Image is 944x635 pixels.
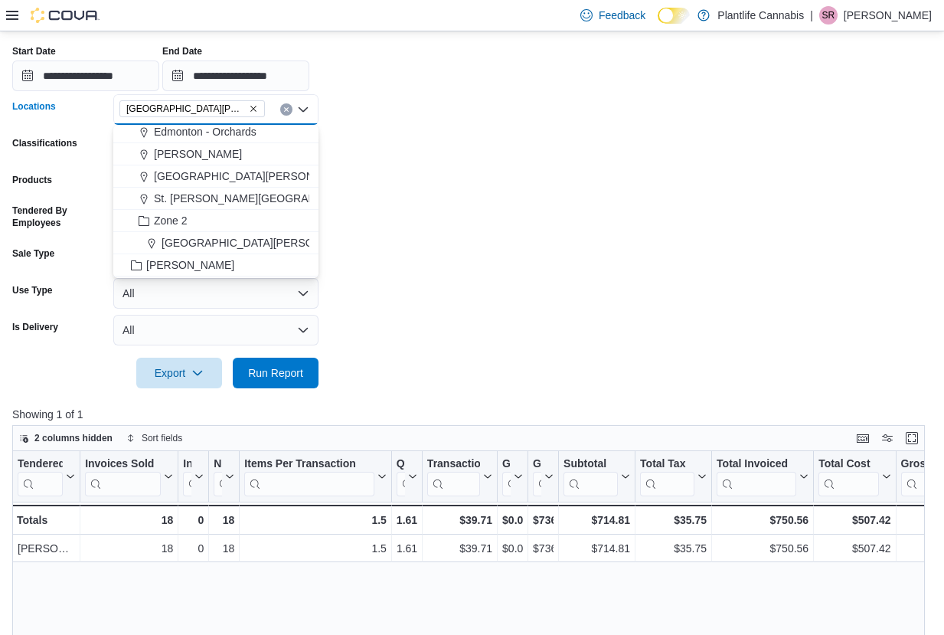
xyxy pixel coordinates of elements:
[244,457,374,496] div: Items Per Transaction
[120,429,188,447] button: Sort fields
[818,457,890,496] button: Total Cost
[248,365,303,381] span: Run Report
[563,457,618,496] div: Subtotal
[18,457,63,472] div: Tendered Employee
[658,8,690,24] input: Dark Mode
[717,6,804,25] p: Plantlife Cannabis
[12,407,934,422] p: Showing 1 of 1
[214,511,234,529] div: 18
[154,191,370,206] span: St. [PERSON_NAME][GEOGRAPHIC_DATA]
[533,457,554,496] button: Gross Sales
[502,457,511,472] div: Gift Cards
[533,457,541,472] div: Gross Sales
[397,540,417,558] div: 1.61
[244,540,387,558] div: 1.5
[85,457,161,496] div: Invoices Sold
[12,321,58,333] label: Is Delivery
[34,432,113,444] span: 2 columns hidden
[599,8,645,23] span: Feedback
[113,232,318,254] button: [GEOGRAPHIC_DATA][PERSON_NAME][GEOGRAPHIC_DATA]
[113,277,318,299] button: Edmonton - Albany
[563,540,630,558] div: $714.81
[214,540,234,558] div: 18
[397,457,405,496] div: Qty Per Transaction
[85,457,161,472] div: Invoices Sold
[85,457,173,496] button: Invoices Sold
[113,165,318,188] button: [GEOGRAPHIC_DATA][PERSON_NAME]
[12,284,52,296] label: Use Type
[183,540,204,558] div: 0
[878,429,897,447] button: Display options
[12,174,52,186] label: Products
[249,104,258,113] button: Remove Fort McMurray - Eagle Ridge from selection in this group
[640,457,694,472] div: Total Tax
[822,6,835,25] span: SR
[183,457,191,472] div: Invoices Ref
[397,511,417,529] div: 1.61
[717,457,808,496] button: Total Invoiced
[640,457,707,496] button: Total Tax
[717,457,796,472] div: Total Invoiced
[142,432,182,444] span: Sort fields
[563,457,630,496] button: Subtotal
[113,315,318,345] button: All
[214,457,222,472] div: Net Sold
[154,124,256,139] span: Edmonton - Orchards
[12,247,54,260] label: Sale Type
[640,457,694,496] div: Total Tax
[533,511,554,529] div: $736.71
[903,429,921,447] button: Enter fullscreen
[183,457,191,496] div: Invoices Ref
[427,457,492,496] button: Transaction Average
[183,511,204,529] div: 0
[818,457,878,472] div: Total Cost
[113,278,318,309] button: All
[31,8,100,23] img: Cova
[145,358,213,388] span: Export
[154,146,242,162] span: [PERSON_NAME]
[717,457,796,496] div: Total Invoiced
[214,457,234,496] button: Net Sold
[162,61,309,91] input: Press the down key to open a popover containing a calendar.
[819,6,838,25] div: Skyler Rowsell
[233,358,318,388] button: Run Report
[113,210,318,232] button: Zone 2
[427,540,492,558] div: $39.71
[85,511,173,529] div: 18
[563,457,618,472] div: Subtotal
[297,103,309,116] button: Close list of options
[563,511,630,529] div: $714.81
[113,143,318,165] button: [PERSON_NAME]
[844,6,932,25] p: [PERSON_NAME]
[154,169,354,184] span: [GEOGRAPHIC_DATA][PERSON_NAME]
[818,511,890,529] div: $507.42
[12,45,56,57] label: Start Date
[502,457,523,496] button: Gift Cards
[810,6,813,25] p: |
[280,103,292,116] button: Clear input
[162,235,473,250] span: [GEOGRAPHIC_DATA][PERSON_NAME][GEOGRAPHIC_DATA]
[397,457,417,496] button: Qty Per Transaction
[113,254,318,277] button: [PERSON_NAME]
[12,137,77,149] label: Classifications
[502,540,523,558] div: $0.00
[146,257,234,273] span: [PERSON_NAME]
[12,100,56,113] label: Locations
[13,429,119,447] button: 2 columns hidden
[162,45,202,57] label: End Date
[244,457,374,472] div: Items Per Transaction
[126,101,246,116] span: [GEOGRAPHIC_DATA][PERSON_NAME] - [GEOGRAPHIC_DATA]
[183,457,204,496] button: Invoices Ref
[818,457,878,496] div: Total Cost
[244,457,387,496] button: Items Per Transaction
[154,213,188,228] span: Zone 2
[717,540,808,558] div: $750.56
[136,358,222,388] button: Export
[18,457,75,496] button: Tendered Employee
[113,188,318,210] button: St. [PERSON_NAME][GEOGRAPHIC_DATA]
[18,457,63,496] div: Tendered Employee
[502,511,523,529] div: $0.00
[427,457,480,472] div: Transaction Average
[12,61,159,91] input: Press the down key to open a popover containing a calendar.
[427,457,480,496] div: Transaction Average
